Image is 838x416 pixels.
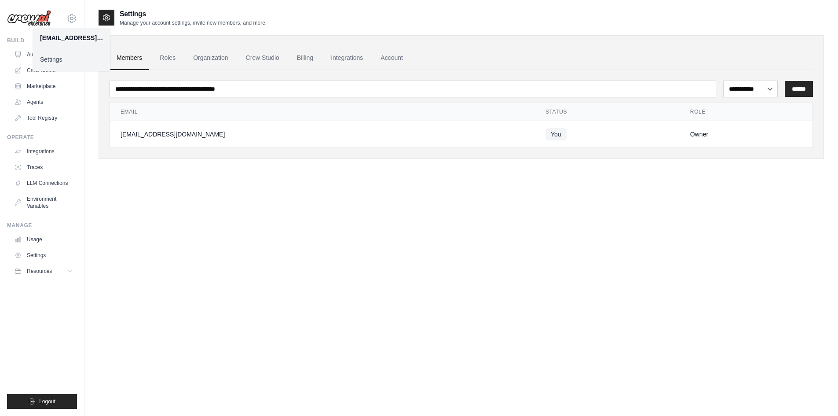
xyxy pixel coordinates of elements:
a: Crew Studio [11,63,77,77]
a: Crew Studio [239,46,286,70]
div: Manage [7,222,77,229]
a: Marketplace [11,79,77,93]
a: Agents [11,95,77,109]
div: [EMAIL_ADDRESS][DOMAIN_NAME] [40,33,103,42]
button: Resources [11,264,77,278]
th: Email [110,103,535,121]
h2: Settings [120,9,267,19]
a: Billing [290,46,320,70]
a: Roles [153,46,183,70]
div: Operate [7,134,77,141]
a: LLM Connections [11,176,77,190]
a: Settings [11,248,77,262]
div: Owner [690,130,802,139]
div: Build [7,37,77,44]
th: Status [535,103,680,121]
span: You [545,128,567,140]
a: Integrations [324,46,370,70]
a: Integrations [11,144,77,158]
span: Logout [39,398,55,405]
a: Account [373,46,410,70]
div: [EMAIL_ADDRESS][DOMAIN_NAME] [121,130,524,139]
a: Organization [186,46,235,70]
a: Automations [11,48,77,62]
a: Traces [11,160,77,174]
span: Resources [27,268,52,275]
p: Manage your account settings, invite new members, and more. [120,19,267,26]
a: Members [110,46,149,70]
a: Settings [33,52,110,67]
button: Logout [7,394,77,409]
a: Usage [11,232,77,247]
img: Logo [7,10,51,27]
a: Environment Variables [11,192,77,213]
a: Tool Registry [11,111,77,125]
th: Role [680,103,812,121]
